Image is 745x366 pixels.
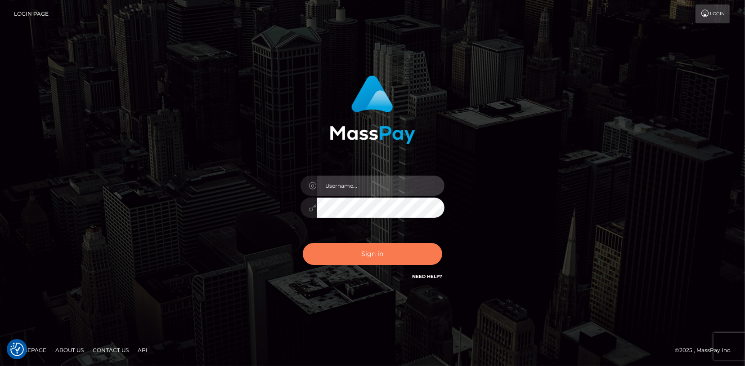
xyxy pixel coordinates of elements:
[330,75,415,144] img: MassPay Login
[134,343,151,357] a: API
[675,345,738,355] div: © 2025 , MassPay Inc.
[412,273,442,279] a: Need Help?
[10,343,50,357] a: Homepage
[317,176,444,196] input: Username...
[10,343,24,356] button: Consent Preferences
[10,343,24,356] img: Revisit consent button
[696,4,730,23] a: Login
[14,4,49,23] a: Login Page
[89,343,132,357] a: Contact Us
[52,343,87,357] a: About Us
[303,243,442,265] button: Sign in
